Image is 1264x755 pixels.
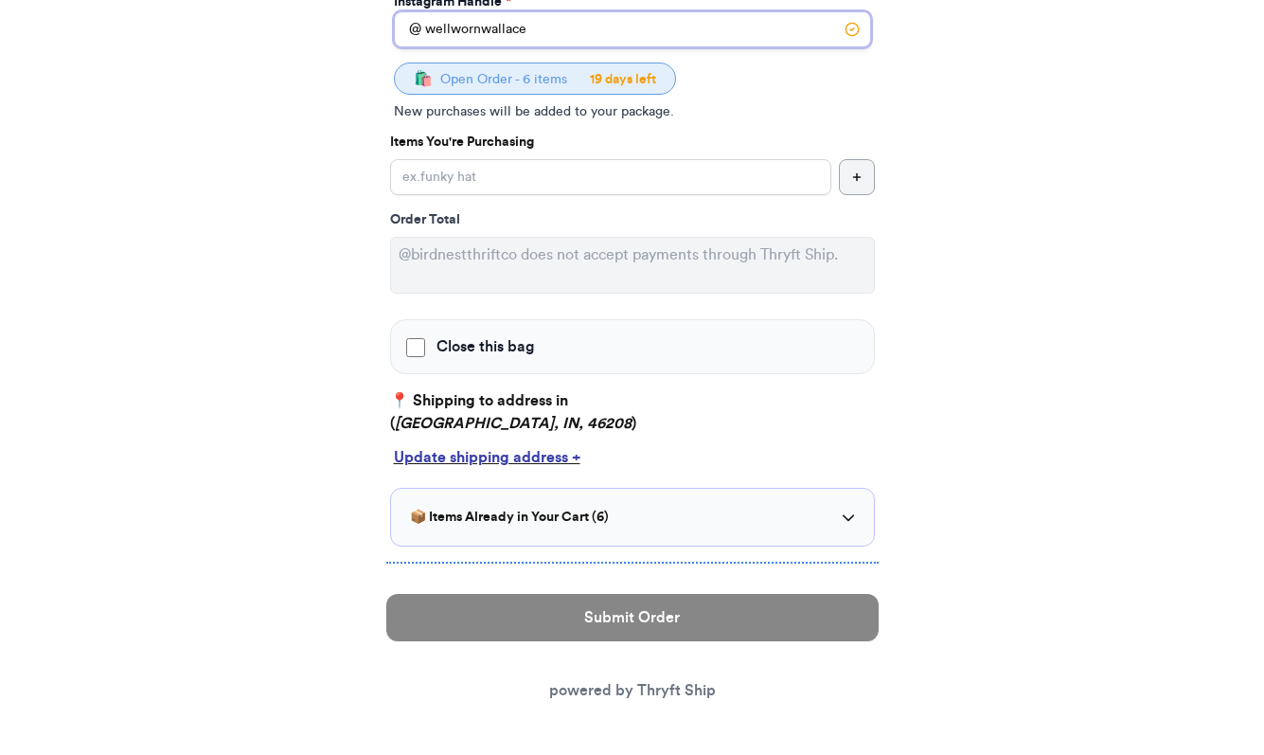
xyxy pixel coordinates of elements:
span: 🛍️ [414,71,433,86]
input: Close this bag [406,338,425,357]
input: ex.funky hat [390,159,831,195]
div: Order Total [390,210,875,229]
h3: 📦 Items Already in Your Cart ( 6 ) [410,508,609,527]
a: powered by Thryft Ship [549,683,716,698]
span: Open Order - 6 items [440,73,567,86]
em: [GEOGRAPHIC_DATA], IN, 46208 [395,416,632,431]
span: Close this bag [436,335,534,358]
p: Items You're Purchasing [390,133,875,152]
span: 19 days left [590,73,656,86]
p: New purchases will be added to your package. [394,102,871,121]
div: Update shipping address + [394,446,871,469]
div: @ [394,11,421,47]
p: 📍 Shipping to address in ( ) [390,389,875,435]
button: Submit Order [386,594,879,641]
